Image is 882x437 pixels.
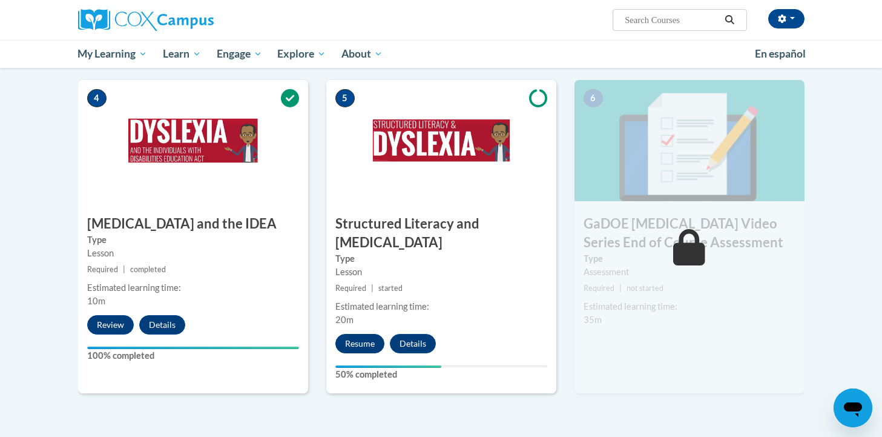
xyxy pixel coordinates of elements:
button: Review [87,315,134,335]
a: About [334,40,390,68]
div: Estimated learning time: [87,281,299,295]
iframe: Button to launch messaging window [834,389,872,427]
a: Cox Campus [78,9,308,31]
span: not started [627,284,663,293]
label: Type [584,252,795,265]
h3: Structured Literacy and [MEDICAL_DATA] [326,215,556,252]
div: Estimated learning time: [584,300,795,313]
span: completed [130,265,166,274]
span: Engage [217,47,262,61]
button: Details [139,315,185,335]
img: Cox Campus [78,9,214,31]
span: 10m [87,296,105,306]
a: Engage [209,40,270,68]
div: Your progress [335,365,441,368]
div: Assessment [584,265,795,279]
span: 4 [87,89,107,107]
label: Type [87,233,299,247]
div: Lesson [335,265,547,279]
label: 100% completed [87,349,299,362]
span: My Learning [77,47,147,61]
img: Course Image [78,80,308,201]
span: 5 [335,89,355,107]
span: Required [87,265,118,274]
span: Explore [277,47,326,61]
span: Learn [163,47,201,61]
label: Type [335,252,547,265]
span: started [378,284,403,293]
img: Course Image [574,80,805,201]
div: Estimated learning time: [335,300,547,313]
h3: GaDOE [MEDICAL_DATA] Video Series End of Course Assessment [574,215,805,252]
span: | [123,265,125,274]
span: En español [755,47,806,60]
a: Explore [269,40,334,68]
a: My Learning [70,40,156,68]
img: Course Image [326,80,556,201]
button: Search [720,13,739,27]
span: | [371,284,374,293]
input: Search Courses [624,13,720,27]
span: Required [335,284,366,293]
button: Account Settings [768,9,805,28]
span: 6 [584,89,603,107]
button: Resume [335,334,384,353]
span: 35m [584,315,602,325]
span: 20m [335,315,354,325]
a: En español [747,41,814,67]
div: Main menu [60,40,823,68]
div: Lesson [87,247,299,260]
div: Your progress [87,347,299,349]
span: Required [584,284,614,293]
button: Details [390,334,436,353]
a: Learn [155,40,209,68]
h3: [MEDICAL_DATA] and the IDEA [78,215,308,233]
span: About [341,47,383,61]
label: 50% completed [335,368,547,381]
span: | [619,284,622,293]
